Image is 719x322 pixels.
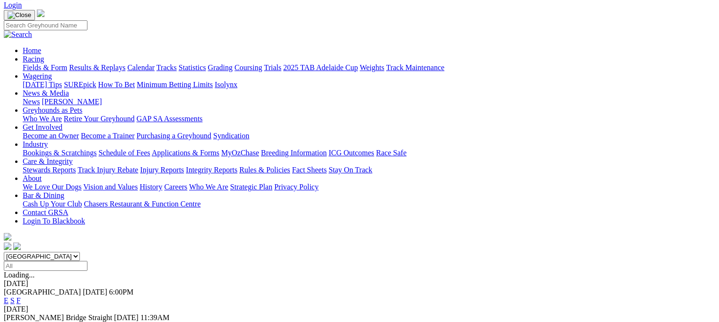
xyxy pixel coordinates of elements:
[4,313,112,322] span: [PERSON_NAME] Bridge Straight
[215,80,237,89] a: Isolynx
[186,166,237,174] a: Integrity Reports
[4,271,35,279] span: Loading...
[213,132,249,140] a: Syndication
[164,183,187,191] a: Careers
[360,63,384,72] a: Weights
[23,46,41,54] a: Home
[23,217,85,225] a: Login To Blackbook
[376,149,406,157] a: Race Safe
[81,132,135,140] a: Become a Trainer
[139,183,162,191] a: History
[4,261,87,271] input: Select date
[4,279,715,288] div: [DATE]
[23,115,62,123] a: Who We Are
[109,288,134,296] span: 6:00PM
[127,63,155,72] a: Calendar
[83,183,138,191] a: Vision and Values
[4,233,11,241] img: logo-grsa-white.png
[140,313,170,322] span: 11:39AM
[13,242,21,250] img: twitter.svg
[4,296,9,304] a: E
[4,288,81,296] span: [GEOGRAPHIC_DATA]
[137,132,211,140] a: Purchasing a Greyhound
[292,166,327,174] a: Fact Sheets
[10,296,15,304] a: S
[264,63,281,72] a: Trials
[23,200,715,208] div: Bar & Dining
[23,132,715,140] div: Get Involved
[114,313,139,322] span: [DATE]
[23,98,40,106] a: News
[23,80,62,89] a: [DATE] Tips
[4,10,35,20] button: Toggle navigation
[239,166,290,174] a: Rules & Policies
[23,55,44,63] a: Racing
[23,166,715,174] div: Care & Integrity
[23,208,68,216] a: Contact GRSA
[23,72,52,80] a: Wagering
[137,80,213,89] a: Minimum Betting Limits
[23,63,67,72] a: Fields & Form
[17,296,21,304] a: F
[78,166,138,174] a: Track Injury Rebate
[98,149,150,157] a: Schedule of Fees
[283,63,358,72] a: 2025 TAB Adelaide Cup
[64,80,96,89] a: SUREpick
[261,149,327,157] a: Breeding Information
[4,20,87,30] input: Search
[42,98,102,106] a: [PERSON_NAME]
[156,63,177,72] a: Tracks
[386,63,444,72] a: Track Maintenance
[230,183,272,191] a: Strategic Plan
[179,63,206,72] a: Statistics
[23,89,69,97] a: News & Media
[274,183,319,191] a: Privacy Policy
[98,80,135,89] a: How To Bet
[23,166,76,174] a: Stewards Reports
[23,149,96,157] a: Bookings & Scratchings
[23,191,64,199] a: Bar & Dining
[208,63,233,72] a: Grading
[23,140,48,148] a: Industry
[23,174,42,182] a: About
[152,149,219,157] a: Applications & Forms
[23,115,715,123] div: Greyhounds as Pets
[137,115,203,123] a: GAP SA Assessments
[23,183,715,191] div: About
[23,106,82,114] a: Greyhounds as Pets
[23,200,82,208] a: Cash Up Your Club
[4,1,22,9] a: Login
[64,115,135,123] a: Retire Your Greyhound
[23,98,715,106] div: News & Media
[4,30,32,39] img: Search
[329,149,374,157] a: ICG Outcomes
[4,242,11,250] img: facebook.svg
[83,288,107,296] span: [DATE]
[69,63,125,72] a: Results & Replays
[140,166,184,174] a: Injury Reports
[37,9,44,17] img: logo-grsa-white.png
[4,305,715,313] div: [DATE]
[221,149,259,157] a: MyOzChase
[23,132,79,140] a: Become an Owner
[23,80,715,89] div: Wagering
[23,63,715,72] div: Racing
[23,149,715,157] div: Industry
[23,183,81,191] a: We Love Our Dogs
[84,200,200,208] a: Chasers Restaurant & Function Centre
[8,11,31,19] img: Close
[189,183,228,191] a: Who We Are
[329,166,372,174] a: Stay On Track
[23,123,62,131] a: Get Involved
[234,63,262,72] a: Coursing
[23,157,73,165] a: Care & Integrity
